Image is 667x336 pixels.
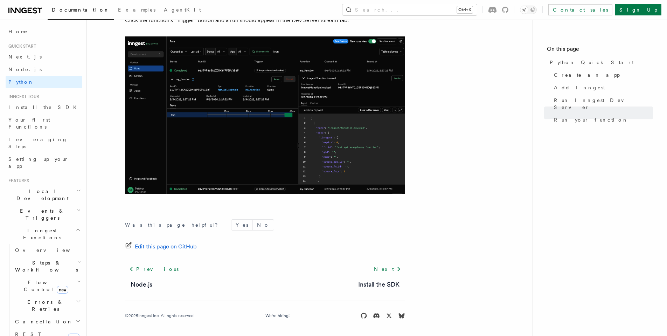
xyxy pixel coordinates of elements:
[12,296,82,315] button: Errors & Retries
[6,94,39,100] span: Inngest tour
[6,188,76,202] span: Local Development
[8,67,42,72] span: Node.js
[8,117,50,130] span: Your first Functions
[125,313,195,318] div: © 2025 Inngest Inc. All rights reserved.
[8,54,42,60] span: Next.js
[6,178,29,184] span: Features
[547,56,653,69] a: Python Quick Start
[6,224,82,244] button: Inngest Functions
[164,7,201,13] span: AgentKit
[551,94,653,114] a: Run Inngest Dev Server
[554,97,653,111] span: Run Inngest Dev Server
[12,276,82,296] button: Flow Controlnew
[551,114,653,126] a: Run your function
[6,185,82,205] button: Local Development
[554,116,628,123] span: Run your function
[554,84,605,91] span: Add Inngest
[125,263,183,275] a: Previous
[114,2,160,19] a: Examples
[231,220,252,230] button: Yes
[6,205,82,224] button: Events & Triggers
[125,242,197,252] a: Edit this page on GitHub
[358,280,399,289] a: Install the SDK
[6,50,82,63] a: Next.js
[551,69,653,81] a: Create an app
[548,4,612,15] a: Contact sales
[457,6,473,13] kbd: Ctrl+K
[6,43,36,49] span: Quick start
[6,63,82,76] a: Node.js
[8,28,28,35] span: Home
[15,247,87,253] span: Overview
[131,280,152,289] a: Node.js
[12,318,73,325] span: Cancellation
[6,133,82,153] a: Leveraging Steps
[8,79,34,85] span: Python
[6,101,82,114] a: Install the SDK
[12,244,82,256] a: Overview
[8,137,68,149] span: Leveraging Steps
[8,156,69,169] span: Setting up your app
[342,4,477,15] button: Search...Ctrl+K
[12,256,82,276] button: Steps & Workflows
[118,7,155,13] span: Examples
[125,221,223,228] p: Was this page helpful?
[125,15,405,25] p: Click the function's "Trigger" button and a run should appear in the Dev Server stream tab:
[265,313,290,318] a: We're hiring!
[6,207,76,221] span: Events & Triggers
[551,81,653,94] a: Add Inngest
[135,242,197,252] span: Edit this page on GitHub
[6,25,82,38] a: Home
[520,6,537,14] button: Toggle dark mode
[6,227,76,241] span: Inngest Functions
[8,104,81,110] span: Install the SDK
[615,4,661,15] a: Sign Up
[547,45,653,56] h4: On this page
[6,153,82,172] a: Setting up your app
[6,76,82,88] a: Python
[6,114,82,133] a: Your first Functions
[554,71,620,78] span: Create an app
[48,2,114,20] a: Documentation
[57,286,68,294] span: new
[12,259,78,273] span: Steps & Workflows
[12,315,82,328] button: Cancellation
[370,263,405,275] a: Next
[125,36,405,194] img: quick-start-run.png
[160,2,205,19] a: AgentKit
[12,299,76,313] span: Errors & Retries
[52,7,110,13] span: Documentation
[12,279,77,293] span: Flow Control
[253,220,274,230] button: No
[550,59,634,66] span: Python Quick Start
